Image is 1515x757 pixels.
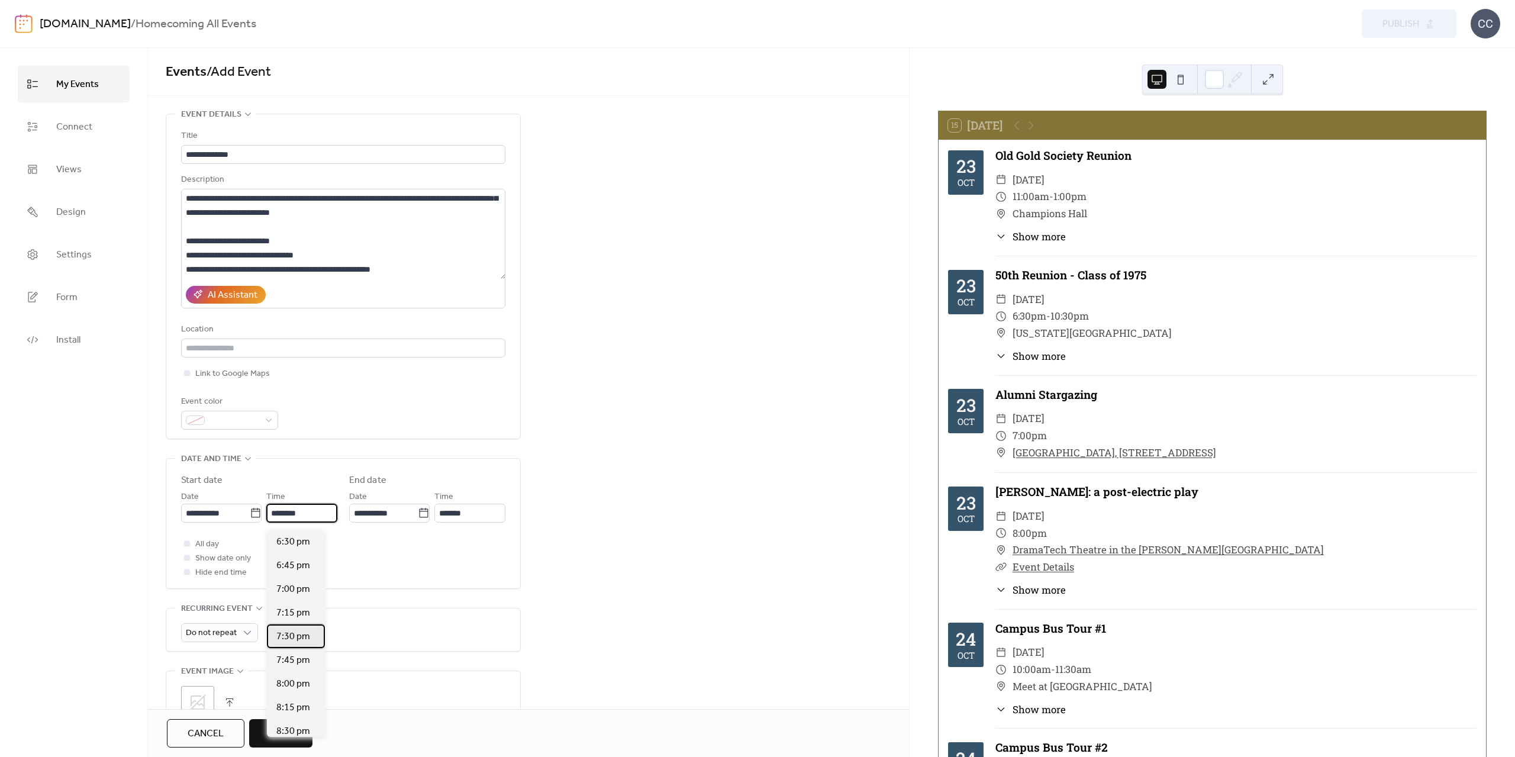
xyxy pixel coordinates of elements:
a: [DOMAIN_NAME] [40,13,131,36]
span: Save [270,727,292,741]
div: 50th Reunion - Class of 1975 [995,267,1477,284]
span: My Events [56,75,99,94]
div: Alumni Stargazing [995,386,1477,404]
div: ​ [995,661,1007,678]
div: ​ [995,349,1007,363]
a: Events [166,59,207,85]
span: Connect [56,118,92,137]
span: 8:15 pm [276,701,310,715]
div: ​ [995,410,1007,427]
div: ​ [995,325,1007,342]
span: Champions Hall [1013,205,1087,223]
div: Campus Bus Tour #2 [995,739,1477,756]
a: DramaTech Theatre in the [PERSON_NAME][GEOGRAPHIC_DATA] [1013,542,1324,559]
div: ​ [995,229,1007,244]
span: Install [56,331,80,350]
a: Connect [18,108,130,145]
div: ​ [995,559,1007,576]
img: logo [15,14,33,33]
div: Oct [958,178,975,187]
b: Homecoming All Events [136,13,256,36]
div: Oct [958,514,975,523]
span: [DATE] [1013,172,1045,189]
button: ​Show more [995,349,1066,363]
div: Start date [181,473,223,488]
div: ​ [995,525,1007,542]
span: Show date only [195,552,251,566]
div: AI Assistant [208,288,257,302]
div: 23 [956,397,976,414]
span: All day [195,537,219,552]
span: Do not repeat [186,625,237,641]
span: Views [56,160,82,179]
span: 6:45 pm [276,559,310,573]
div: End date [349,473,386,488]
button: AI Assistant [186,286,266,304]
div: ​ [995,308,1007,325]
span: 7:15 pm [276,606,310,620]
span: 7:00 pm [276,582,310,597]
div: ​ [995,205,1007,223]
span: [DATE] [1013,508,1045,525]
span: 10:00am [1013,661,1051,678]
span: Design [56,203,86,222]
div: Description [181,173,503,187]
span: 8:00pm [1013,525,1047,542]
div: ​ [995,702,1007,717]
div: Event color [181,395,276,409]
span: Show more [1013,349,1066,363]
button: Cancel [167,719,244,748]
div: ​ [995,678,1007,695]
button: ​Show more [995,702,1066,717]
div: 23 [956,494,976,512]
a: Settings [18,236,130,273]
span: [DATE] [1013,410,1045,427]
span: Date [349,490,367,504]
div: Title [181,129,503,143]
div: Oct [958,298,975,307]
span: - [1049,188,1053,205]
a: [GEOGRAPHIC_DATA], [STREET_ADDRESS] [1013,444,1216,462]
div: Location [181,323,503,337]
span: / Add Event [207,59,271,85]
a: Event Details [1013,560,1074,574]
div: Campus Bus Tour #1 [995,620,1477,637]
span: - [1046,308,1050,325]
span: Show more [1013,582,1066,597]
span: 11:00am [1013,188,1049,205]
div: 24 [956,630,976,648]
div: 23 [956,277,976,295]
div: ​ [995,444,1007,462]
span: 10:30pm [1050,308,1089,325]
span: Time [434,490,453,504]
span: 8:00 pm [276,677,310,691]
div: ​ [995,291,1007,308]
div: CC [1471,9,1500,38]
div: Oct [958,417,975,426]
span: 7:30 pm [276,630,310,644]
a: Install [18,321,130,358]
span: 11:30am [1055,661,1091,678]
span: Settings [56,246,92,265]
div: ; [181,686,214,719]
span: Time [266,490,285,504]
button: ​Show more [995,582,1066,597]
span: Date [181,490,199,504]
span: [DATE] [1013,291,1045,308]
span: Event image [181,665,234,679]
span: [DATE] [1013,644,1045,661]
div: ​ [995,172,1007,189]
div: ​ [995,644,1007,661]
button: Save [249,719,312,748]
div: 23 [956,157,976,175]
div: Oct [958,651,975,660]
span: Cancel [188,727,224,741]
span: 8:30 pm [276,724,310,739]
span: 7:00pm [1013,427,1047,444]
span: 6:30pm [1013,308,1046,325]
span: Show more [1013,702,1066,717]
b: / [131,13,136,36]
div: Old Gold Society Reunion [995,147,1477,165]
span: 6:30 pm [276,535,310,549]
